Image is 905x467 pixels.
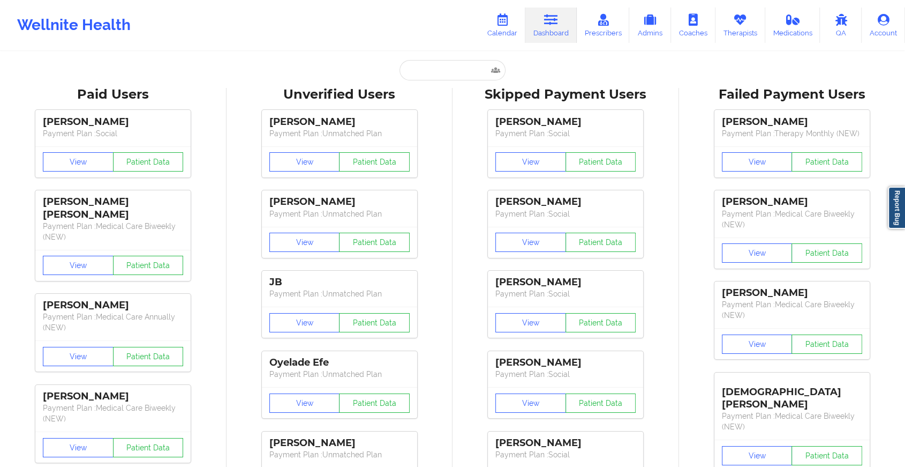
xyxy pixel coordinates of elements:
div: [PERSON_NAME] [269,437,410,449]
a: Admins [629,8,671,43]
p: Payment Plan : Unmatched Plan [269,288,410,299]
a: Report Bug [888,187,905,229]
button: Patient Data [339,394,410,413]
div: [PERSON_NAME] [722,116,862,128]
div: [PERSON_NAME] [495,276,636,288]
button: Patient Data [791,152,862,172]
button: View [269,233,340,252]
button: View [722,335,793,354]
button: View [495,233,566,252]
div: Paid Users [7,86,219,103]
button: Patient Data [791,446,862,465]
button: View [269,152,340,172]
div: Oyelade Efe [269,357,410,369]
div: JB [269,276,410,288]
button: View [722,446,793,465]
div: Unverified Users [234,86,446,103]
div: [PERSON_NAME] [43,116,183,128]
p: Payment Plan : Unmatched Plan [269,369,410,380]
button: View [43,438,114,457]
div: [PERSON_NAME] [495,437,636,449]
button: Patient Data [339,233,410,252]
div: [PERSON_NAME] [722,287,862,299]
div: [DEMOGRAPHIC_DATA][PERSON_NAME] [722,378,862,411]
div: [PERSON_NAME] [269,196,410,208]
div: [PERSON_NAME] [495,116,636,128]
p: Payment Plan : Unmatched Plan [269,128,410,139]
button: Patient Data [113,438,184,457]
button: View [495,394,566,413]
p: Payment Plan : Social [43,128,183,139]
div: [PERSON_NAME] [495,357,636,369]
p: Payment Plan : Social [495,449,636,460]
div: [PERSON_NAME] [PERSON_NAME] [43,196,183,220]
button: View [43,347,114,366]
a: Therapists [715,8,765,43]
button: View [269,394,340,413]
button: Patient Data [339,313,410,332]
a: Prescribers [577,8,630,43]
p: Payment Plan : Medical Care Biweekly (NEW) [722,411,862,432]
button: Patient Data [113,347,184,366]
a: Coaches [671,8,715,43]
button: Patient Data [791,243,862,263]
p: Payment Plan : Social [495,288,636,299]
button: View [495,313,566,332]
button: View [43,256,114,275]
div: Skipped Payment Users [460,86,672,103]
div: [PERSON_NAME] [722,196,862,208]
p: Payment Plan : Medical Care Annually (NEW) [43,312,183,333]
button: Patient Data [565,233,636,252]
p: Payment Plan : Medical Care Biweekly (NEW) [43,403,183,424]
div: [PERSON_NAME] [269,116,410,128]
button: Patient Data [565,313,636,332]
a: Calendar [479,8,525,43]
p: Payment Plan : Social [495,369,636,380]
a: Account [862,8,905,43]
p: Payment Plan : Medical Care Biweekly (NEW) [43,221,183,242]
a: QA [820,8,862,43]
button: View [722,243,793,263]
button: Patient Data [339,152,410,172]
div: Failed Payment Users [687,86,898,103]
button: View [495,152,566,172]
button: View [722,152,793,172]
button: View [269,313,340,332]
p: Payment Plan : Medical Care Biweekly (NEW) [722,209,862,230]
button: Patient Data [565,152,636,172]
p: Payment Plan : Unmatched Plan [269,209,410,219]
div: [PERSON_NAME] [43,299,183,312]
p: Payment Plan : Social [495,128,636,139]
button: Patient Data [113,152,184,172]
a: Dashboard [525,8,577,43]
p: Payment Plan : Social [495,209,636,219]
p: Payment Plan : Therapy Monthly (NEW) [722,128,862,139]
p: Payment Plan : Unmatched Plan [269,449,410,460]
button: View [43,152,114,172]
div: [PERSON_NAME] [495,196,636,208]
button: Patient Data [791,335,862,354]
p: Payment Plan : Medical Care Biweekly (NEW) [722,299,862,321]
button: Patient Data [113,256,184,275]
button: Patient Data [565,394,636,413]
div: [PERSON_NAME] [43,390,183,403]
a: Medications [765,8,820,43]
